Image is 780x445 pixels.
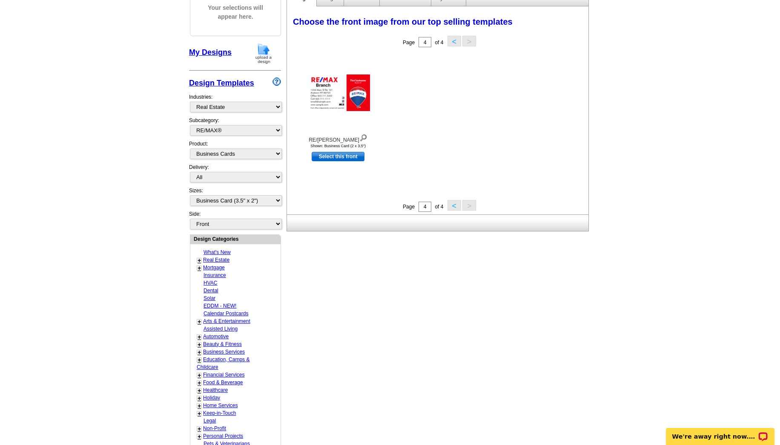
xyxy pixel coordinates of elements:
div: Subcategory: [189,117,281,140]
a: + [198,318,201,325]
img: RE/MAX Black White [306,74,370,111]
span: Page [403,204,415,210]
a: + [198,357,201,363]
a: Food & Beverage [203,379,243,385]
button: < [447,36,461,46]
img: upload-design [252,43,275,64]
a: Dental [204,288,218,294]
a: + [198,257,201,264]
a: + [198,410,201,417]
a: Automotive [203,334,229,339]
a: Education, Camps & Childcare [197,357,249,370]
button: > [462,200,476,211]
a: + [198,334,201,340]
a: + [198,265,201,271]
a: What's New [204,249,231,255]
a: Business Services [203,349,245,355]
button: > [462,36,476,46]
a: EDDM - NEW! [204,303,236,309]
a: Assisted Living [204,326,238,332]
button: < [447,200,461,211]
div: RE/[PERSON_NAME] [291,132,385,144]
a: Healthcare [203,387,228,393]
a: + [198,425,201,432]
div: Shown: Business Card (2 x 3.5") [291,144,385,148]
a: + [198,349,201,356]
a: Solar [204,295,215,301]
a: Personal Projects [203,433,243,439]
a: Beauty & Fitness [203,341,242,347]
span: of 4 [435,40,443,46]
span: Choose the front image from our top selling templates [293,17,513,26]
a: Insurance [204,272,226,278]
iframe: LiveChat chat widget [660,418,780,445]
div: Delivery: [189,163,281,187]
a: + [198,387,201,394]
div: Design Categories [190,235,281,243]
a: + [198,395,201,402]
a: Home Services [203,402,238,408]
a: + [198,372,201,379]
a: Holiday [203,395,220,401]
a: Calendar Postcards [204,311,248,317]
span: of 4 [435,204,443,210]
a: + [198,402,201,409]
a: HVAC [204,280,217,286]
a: Design Templates [189,79,254,87]
a: Mortgage [203,265,225,271]
div: Side: [189,210,281,230]
a: Real Estate [203,257,229,263]
a: Legal [204,418,216,424]
div: Industries: [189,89,281,117]
a: + [198,379,201,386]
span: Page [403,40,415,46]
div: Product: [189,140,281,163]
a: + [198,341,201,348]
a: Arts & Entertainment [203,318,250,324]
a: use this design [312,152,364,161]
div: Sizes: [189,187,281,210]
a: My Designs [189,48,232,57]
img: design-wizard-help-icon.png [272,77,281,86]
img: view design details [359,132,367,142]
a: Non-Profit [203,425,226,431]
a: + [198,433,201,440]
a: Keep-in-Touch [203,410,236,416]
a: Financial Services [203,372,244,378]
